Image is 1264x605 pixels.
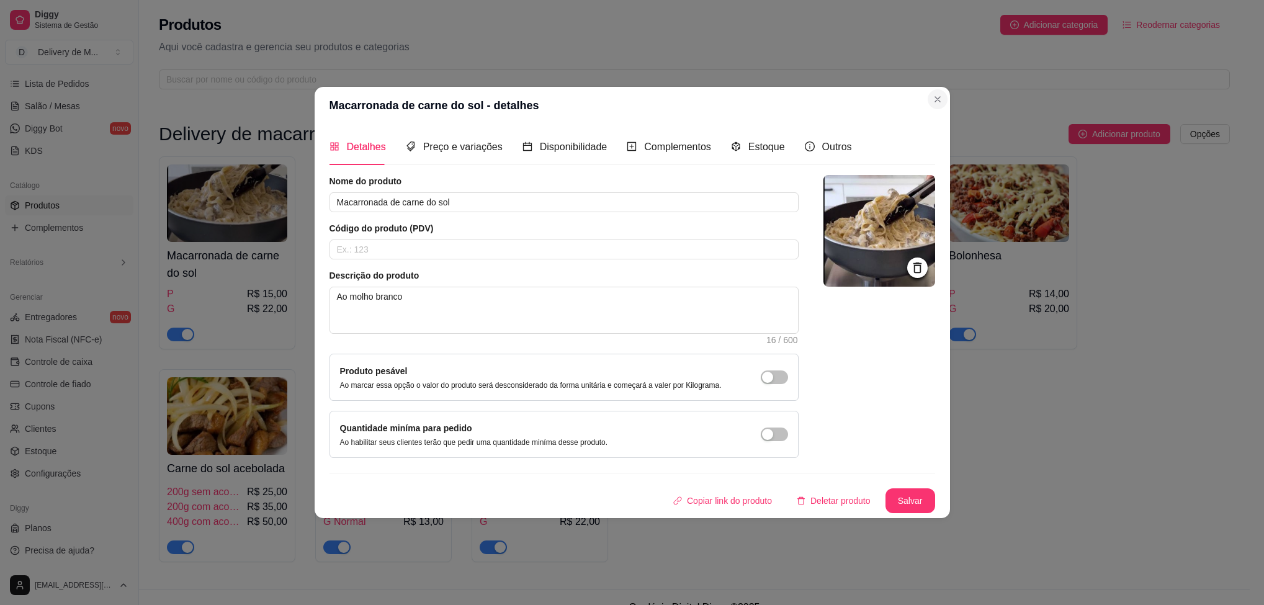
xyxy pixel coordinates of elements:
[329,192,799,212] input: Ex.: Hamburguer de costela
[329,141,339,151] span: appstore
[329,269,799,282] article: Descrição do produto
[340,437,608,447] p: Ao habilitar seus clientes terão que pedir uma quantidade miníma desse produto.
[748,141,785,152] span: Estoque
[885,488,935,513] button: Salvar
[644,141,711,152] span: Complementos
[822,141,852,152] span: Outros
[423,141,503,152] span: Preço e variações
[406,141,416,151] span: tags
[347,141,386,152] span: Detalhes
[797,496,805,505] span: delete
[315,87,950,124] header: Macarronada de carne do sol - detalhes
[522,141,532,151] span: calendar
[329,175,799,187] article: Nome do produto
[627,141,637,151] span: plus-square
[330,287,798,333] textarea: Ao molho branco
[731,141,741,151] span: code-sandbox
[823,175,935,287] img: logo da loja
[340,380,722,390] p: Ao marcar essa opção o valor do produto será desconsiderado da forma unitária e começará a valer ...
[805,141,815,151] span: info-circle
[787,488,881,513] button: deleteDeletar produto
[329,222,799,235] article: Código do produto (PDV)
[540,141,607,152] span: Disponibilidade
[340,366,408,376] label: Produto pesável
[329,240,799,259] input: Ex.: 123
[340,423,472,433] label: Quantidade miníma para pedido
[663,488,782,513] button: Copiar link do produto
[928,89,948,109] button: Close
